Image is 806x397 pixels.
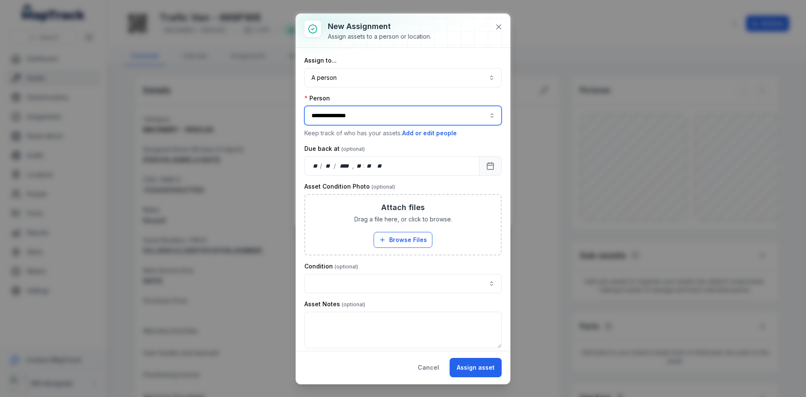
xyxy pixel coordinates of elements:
[304,145,365,153] label: Due back at
[374,232,432,248] button: Browse Files
[402,129,457,138] button: Add or edit people
[355,162,363,170] div: hour,
[479,156,502,176] button: Calendar
[304,106,502,125] input: assignment-add:person-label
[354,215,452,223] span: Drag a file here, or click to browse.
[304,68,502,87] button: A person
[304,129,502,138] p: Keep track of who has your assets.
[411,358,446,377] button: Cancel
[352,162,355,170] div: ,
[365,162,374,170] div: minute,
[450,358,502,377] button: Assign asset
[328,21,431,32] h3: New assignment
[328,32,431,41] div: Assign assets to a person or location.
[304,182,395,191] label: Asset Condition Photo
[304,94,330,103] label: Person
[381,202,425,213] h3: Attach files
[323,162,334,170] div: month,
[334,162,337,170] div: /
[337,162,352,170] div: year,
[311,162,320,170] div: day,
[375,162,385,170] div: am/pm,
[304,262,358,271] label: Condition
[304,56,337,65] label: Assign to...
[363,162,365,170] div: :
[304,300,365,308] label: Asset Notes
[320,162,323,170] div: /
